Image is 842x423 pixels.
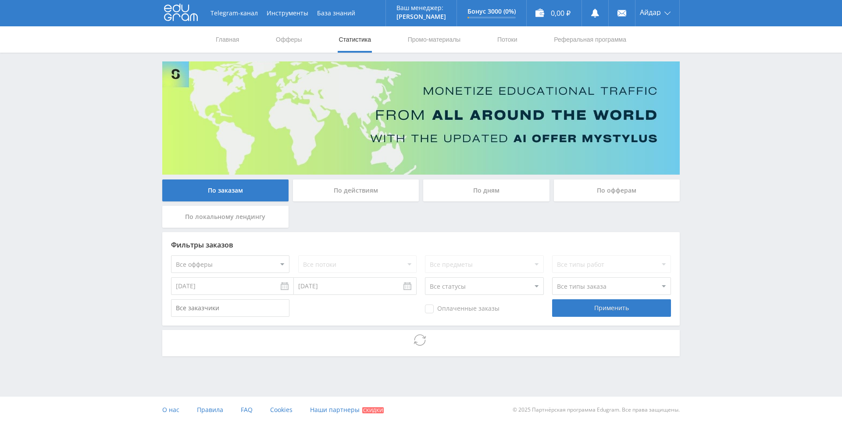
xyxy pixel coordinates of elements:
span: Скидки [362,407,384,413]
p: Ваш менеджер: [396,4,446,11]
span: О нас [162,405,179,414]
p: [PERSON_NAME] [396,13,446,20]
input: Все заказчики [171,299,289,317]
a: FAQ [241,397,253,423]
div: По локальному лендингу [162,206,289,228]
a: Главная [215,26,240,53]
a: О нас [162,397,179,423]
div: По действиям [293,179,419,201]
span: Оплаченные заказы [425,305,499,313]
span: Айдар [640,9,661,16]
a: Статистика [338,26,372,53]
div: Фильтры заказов [171,241,671,249]
a: Офферы [275,26,303,53]
div: © 2025 Партнёрская программа Edugram. Все права защищены. [425,397,680,423]
div: Применить [552,299,671,317]
div: По офферам [554,179,680,201]
a: Реферальная программа [553,26,627,53]
a: Промо-материалы [407,26,461,53]
div: По дням [423,179,549,201]
span: FAQ [241,405,253,414]
span: Правила [197,405,223,414]
img: Banner [162,61,680,175]
p: Бонус 3000 (0%) [467,8,516,15]
span: Наши партнеры [310,405,360,414]
a: Наши партнеры Скидки [310,397,384,423]
span: Cookies [270,405,293,414]
a: Cookies [270,397,293,423]
div: По заказам [162,179,289,201]
a: Потоки [496,26,518,53]
a: Правила [197,397,223,423]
